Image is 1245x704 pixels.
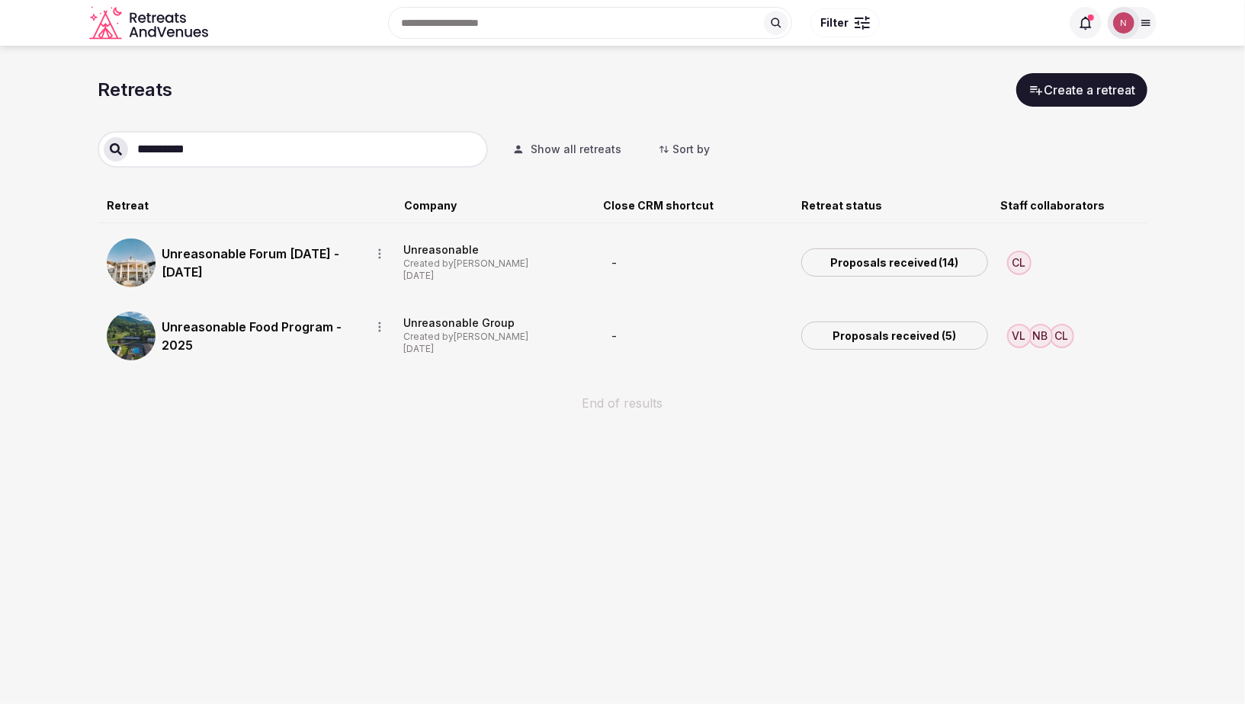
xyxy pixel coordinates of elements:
[602,327,789,345] div: -
[602,254,789,272] div: -
[107,312,156,360] img: Top retreat image for Unreasonable Food Program - 2025
[404,343,591,356] div: [DATE]
[1001,199,1105,212] span: Staff collaborators
[404,315,591,331] div: Unreasonable Group
[98,376,1147,412] div: End of results
[1016,73,1147,107] button: Create a retreat
[404,331,591,344] div: Created by [PERSON_NAME]
[1009,252,1030,274] div: CL
[810,8,880,37] button: Filter
[646,132,723,167] button: Sort by
[89,6,211,40] svg: Retreats and Venues company logo
[1113,12,1134,34] img: Nathalia Bilotti
[404,270,591,283] div: [DATE]
[162,318,358,354] a: Unreasonable Food Program - 2025
[500,133,634,166] button: Show all retreats
[404,242,591,258] div: Unreasonable
[1009,325,1030,347] div: VL
[531,142,621,157] span: Show all retreats
[162,245,358,281] a: Unreasonable Forum [DATE] - [DATE]
[801,248,988,277] a: Proposals received (14)
[1051,325,1073,347] div: CL
[404,198,591,213] div: Company
[1030,325,1051,347] div: NB
[98,77,172,103] h1: Retreats
[89,6,211,40] a: Visit the homepage
[802,198,989,213] div: Retreat status
[801,322,988,350] a: Proposals received (5)
[603,198,790,213] div: Close CRM shortcut
[404,258,591,270] div: Created by [PERSON_NAME]
[820,15,849,30] span: Filter
[107,198,392,213] div: Retreat
[107,238,156,287] img: Top retreat image for Unreasonable Forum 2026 - 2027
